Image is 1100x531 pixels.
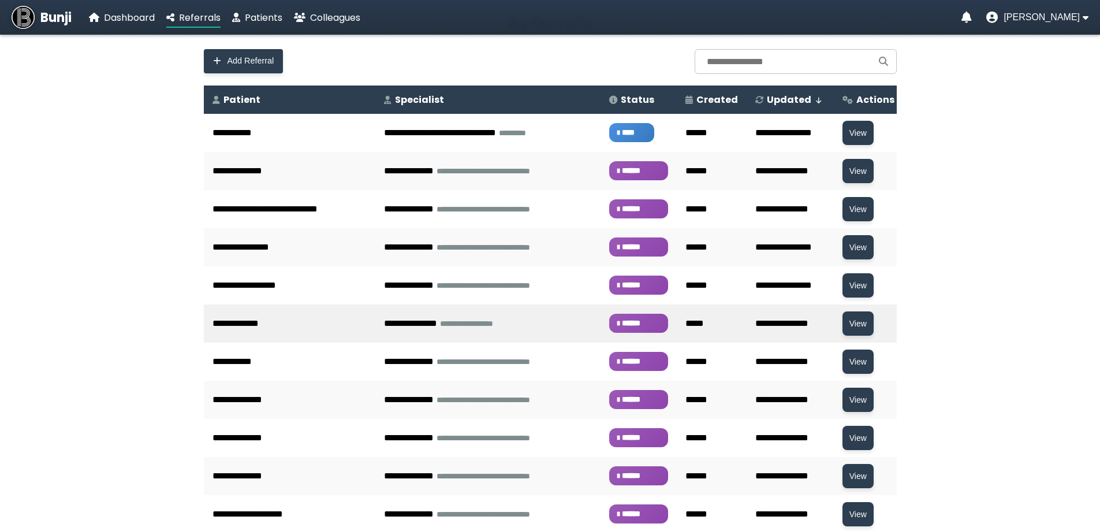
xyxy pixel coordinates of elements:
[166,10,221,25] a: Referrals
[294,10,360,25] a: Colleagues
[1004,12,1080,23] span: [PERSON_NAME]
[842,426,874,450] button: View
[677,86,747,114] th: Created
[89,10,155,25] a: Dashboard
[986,12,1088,23] button: User menu
[12,6,72,29] a: Bunji
[204,49,284,73] button: Add Referral
[842,388,874,412] button: View
[842,121,874,145] button: View
[747,86,833,114] th: Updated
[179,11,221,24] span: Referrals
[204,86,376,114] th: Patient
[961,12,972,23] a: Notifications
[228,56,274,66] span: Add Referral
[104,11,155,24] span: Dashboard
[40,8,72,27] span: Bunji
[842,464,874,488] button: View
[12,6,35,29] img: Bunji Dental Referral Management
[232,10,282,25] a: Patients
[842,159,874,183] button: View
[842,197,874,221] button: View
[842,350,874,374] button: View
[834,86,903,114] th: Actions
[375,86,601,114] th: Specialist
[245,11,282,24] span: Patients
[842,235,874,259] button: View
[842,502,874,526] button: View
[601,86,677,114] th: Status
[842,311,874,336] button: View
[310,11,360,24] span: Colleagues
[842,273,874,298] button: View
